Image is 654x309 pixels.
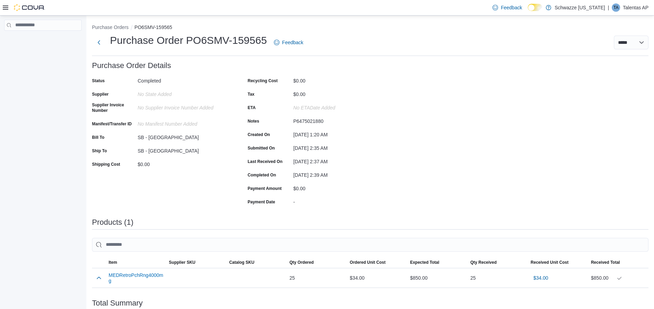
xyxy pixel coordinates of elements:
div: $850.00 [591,274,646,282]
label: Shipping Cost [92,162,120,167]
span: Received Total [591,260,620,265]
p: Schwazze [US_STATE] [555,3,605,12]
img: Cova [14,4,45,11]
span: Qty Ordered [289,260,314,265]
div: Completed [138,75,230,84]
div: 25 [287,271,347,285]
div: No ETADate added [293,102,386,110]
span: Expected Total [410,260,439,265]
div: $0.00 [293,89,386,97]
nav: An example of EuiBreadcrumbs [92,24,648,32]
a: Feedback [490,1,525,15]
button: PO6SMV-159565 [135,25,172,30]
nav: Complex example [4,32,82,49]
div: Talentas AP [612,3,620,12]
span: TA [614,3,618,12]
p: | [608,3,609,12]
div: $0.00 [293,75,386,84]
span: Received Unit Cost [531,260,568,265]
button: Qty Received [468,257,528,268]
div: $850.00 [407,271,468,285]
span: $34.00 [533,274,548,281]
label: ETA [248,105,256,110]
input: Dark Mode [528,4,542,11]
button: Received Unit Cost [528,257,588,268]
span: Feedback [501,4,522,11]
label: Recycling Cost [248,78,278,84]
label: Created On [248,132,270,137]
div: [DATE] 2:39 AM [293,170,386,178]
label: Manifest/Transfer ID [92,121,132,127]
div: SB - [GEOGRAPHIC_DATA] [138,145,230,154]
label: Submitted On [248,145,275,151]
div: [DATE] 2:37 AM [293,156,386,164]
button: Expected Total [407,257,468,268]
div: 25 [468,271,528,285]
span: Catalog SKU [229,260,255,265]
div: $34.00 [347,271,407,285]
button: Purchase Orders [92,25,129,30]
label: Last Received On [248,159,283,164]
label: Status [92,78,105,84]
p: Talentas AP [623,3,648,12]
label: Payment Date [248,199,275,205]
div: SB - [GEOGRAPHIC_DATA] [138,132,230,140]
span: Ordered Unit Cost [350,260,385,265]
span: Feedback [282,39,303,46]
button: $34.00 [531,271,551,285]
div: No State added [138,89,230,97]
label: Bill To [92,135,104,140]
h3: Products (1) [92,218,133,226]
h3: Purchase Order Details [92,61,171,70]
button: Qty Ordered [287,257,347,268]
div: $0.00 [138,159,230,167]
span: Qty Received [470,260,497,265]
label: Completed On [248,172,276,178]
div: No Supplier Invoice Number added [138,102,230,110]
a: Feedback [271,36,306,49]
div: $0.00 [293,183,386,191]
span: Item [109,260,117,265]
button: Received Total [588,257,648,268]
h3: Total Summary [92,299,143,307]
label: Payment Amount [248,186,282,191]
button: Next [92,36,106,49]
button: MEDRetroPchRng4000mg [109,272,163,283]
span: Supplier SKU [169,260,195,265]
label: Notes [248,118,259,124]
button: Item [106,257,166,268]
label: Tax [248,91,255,97]
label: Supplier [92,91,109,97]
div: [DATE] 1:20 AM [293,129,386,137]
div: [DATE] 2:35 AM [293,143,386,151]
div: No Manifest Number added [138,118,230,127]
label: Supplier Invoice Number [92,102,135,113]
div: P6475021880 [293,116,386,124]
button: Ordered Unit Cost [347,257,407,268]
div: - [293,196,386,205]
button: Supplier SKU [166,257,226,268]
label: Ship To [92,148,107,154]
button: Catalog SKU [227,257,287,268]
h1: Purchase Order PO6SMV-159565 [110,33,267,47]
